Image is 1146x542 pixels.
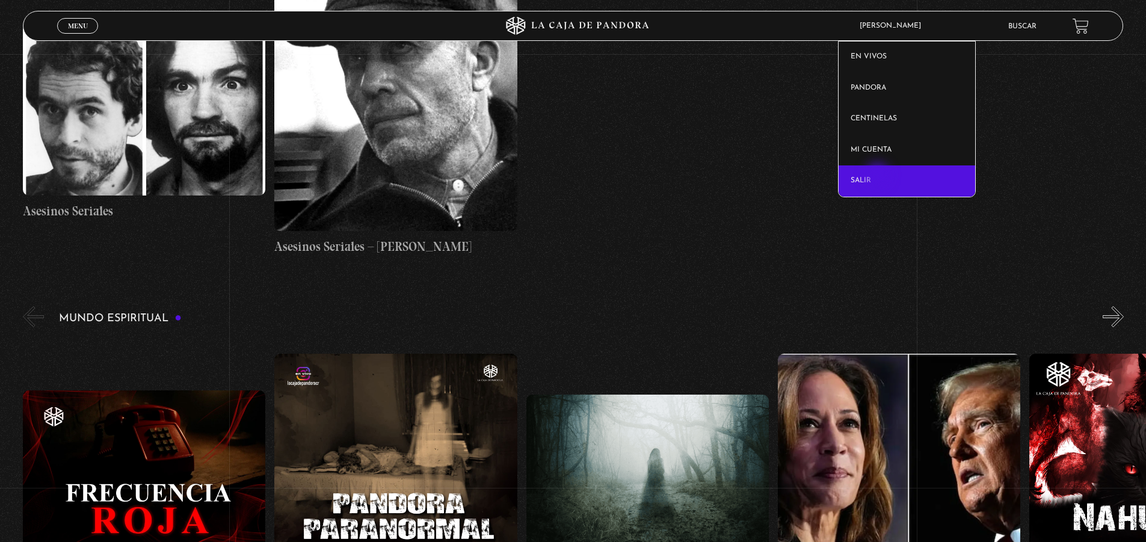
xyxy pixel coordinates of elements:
[64,32,92,41] span: Cerrar
[839,165,975,197] a: Salir
[23,306,44,327] button: Previous
[839,73,975,104] a: Pandora
[839,135,975,166] a: Mi cuenta
[854,22,933,29] span: [PERSON_NAME]
[68,22,88,29] span: Menu
[274,237,517,256] h4: Asesinos Seriales – [PERSON_NAME]
[839,42,975,73] a: En vivos
[839,103,975,135] a: Centinelas
[1008,23,1037,30] a: Buscar
[1073,18,1089,34] a: View your shopping cart
[59,313,182,324] h3: Mundo Espiritual
[23,202,265,221] h4: Asesinos Seriales
[1103,306,1124,327] button: Next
